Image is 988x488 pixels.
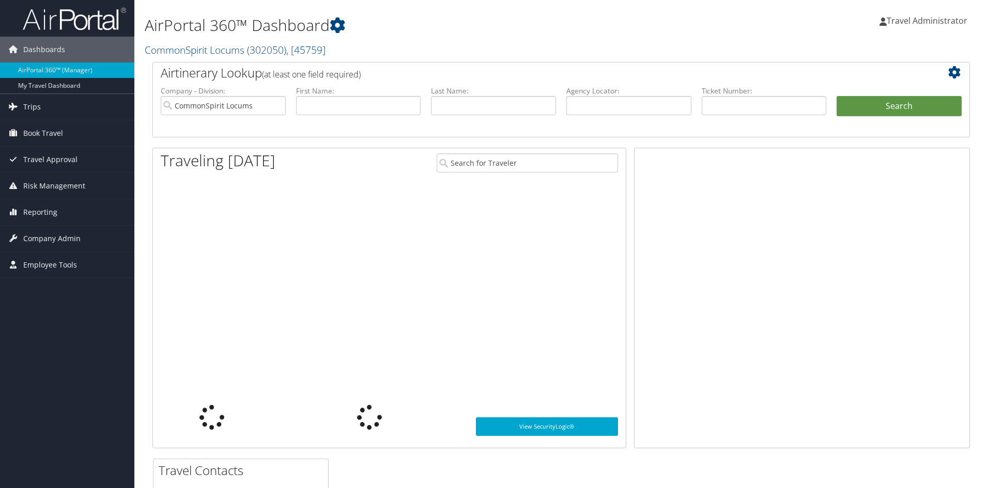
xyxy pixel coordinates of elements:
[23,37,65,62] span: Dashboards
[23,94,41,120] span: Trips
[296,86,421,96] label: First Name:
[161,150,275,171] h1: Traveling [DATE]
[23,147,78,172] span: Travel Approval
[161,86,286,96] label: Company - Division:
[23,173,85,199] span: Risk Management
[476,417,618,436] a: View SecurityLogic®
[161,64,893,82] h2: Airtinerary Lookup
[23,7,126,31] img: airportal-logo.png
[145,14,700,36] h1: AirPortal 360™ Dashboard
[23,120,63,146] span: Book Travel
[431,86,556,96] label: Last Name:
[702,86,827,96] label: Ticket Number:
[23,252,77,278] span: Employee Tools
[247,43,286,57] span: ( 302050 )
[145,43,326,57] a: CommonSpirit Locums
[23,226,81,251] span: Company Admin
[437,153,618,172] input: Search for Traveler
[159,462,328,479] h2: Travel Contacts
[286,43,326,57] span: , [ 45759 ]
[879,5,978,36] a: Travel Administrator
[566,86,691,96] label: Agency Locator:
[262,69,361,80] span: (at least one field required)
[837,96,962,117] button: Search
[887,15,967,26] span: Travel Administrator
[23,199,57,225] span: Reporting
